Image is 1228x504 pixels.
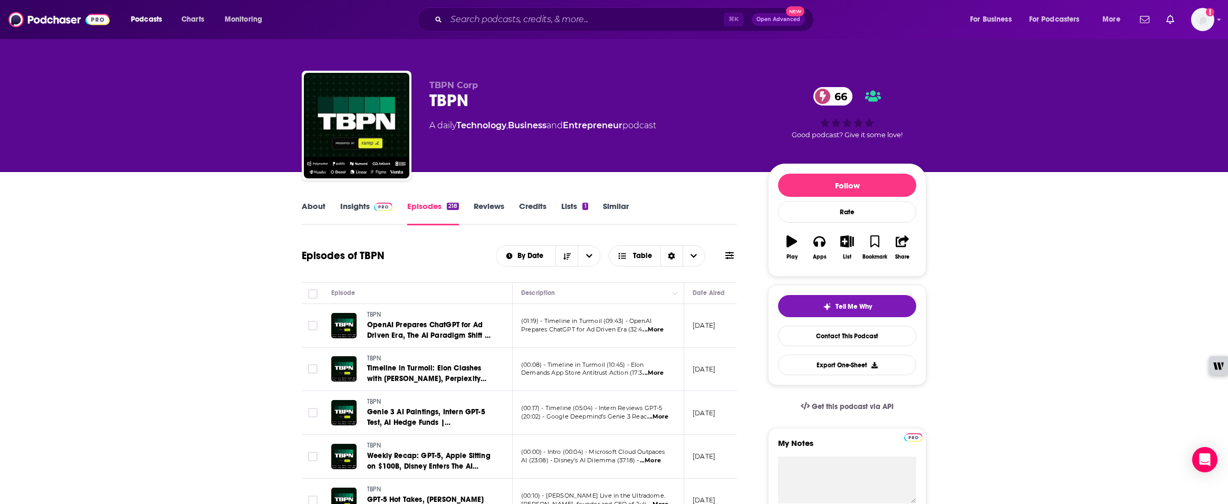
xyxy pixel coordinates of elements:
a: InsightsPodchaser Pro [340,201,392,225]
div: 218 [447,203,459,210]
span: (00:10) - [PERSON_NAME] Live in the Ultradome. [521,492,665,499]
button: Sort Direction [555,246,578,266]
a: Similar [603,201,629,225]
span: 66 [824,87,852,106]
span: TBPN [367,355,381,362]
div: Bookmark [862,254,887,260]
img: Podchaser Pro [374,203,392,211]
div: List [843,254,851,260]
button: Choose View [609,245,705,267]
span: (00:17) - Timeline (05:04) - Intern Reviews GPT-5 [521,404,662,412]
span: ⌘ K [724,13,743,26]
button: tell me why sparkleTell Me Why [778,295,916,317]
span: Weekly Recap: GPT-5, Apple Sitting on $100B, Disney Enters The AI Race, [PERSON_NAME] [367,451,491,481]
button: open menu [1095,11,1134,28]
button: Bookmark [861,229,888,267]
span: (01:19) - Timeline in Turmoil (09:43) - OpenAI [521,317,651,325]
span: TBPN [367,398,381,405]
span: Good podcast? Give it some love! [792,131,903,139]
button: open menu [1022,11,1095,28]
div: Share [895,254,909,260]
button: Play [778,229,805,267]
span: ...More [647,413,668,421]
a: TBPN [367,310,494,320]
input: Search podcasts, credits, & more... [446,11,724,28]
span: TBPN [367,486,381,493]
span: , [506,120,508,130]
p: [DATE] [693,452,715,461]
button: Column Actions [669,287,682,300]
button: Follow [778,174,916,197]
button: open menu [217,11,276,28]
h2: Choose List sort [496,245,601,267]
a: Weekly Recap: GPT-5, Apple Sitting on $100B, Disney Enters The AI Race, [PERSON_NAME] [367,451,494,472]
img: TBPN [304,73,409,178]
a: Business [508,120,546,130]
a: Show notifications dropdown [1162,11,1178,28]
span: Monitoring [225,12,262,27]
button: List [833,229,861,267]
span: Toggle select row [308,321,318,330]
button: Export One-Sheet [778,355,916,375]
img: Podchaser Pro [904,433,923,442]
span: Genie 3 AI Paintings, Intern GPT-5 Test, AI Hedge Funds | [PERSON_NAME], [PERSON_NAME], [PERSON_N... [367,407,488,448]
img: Podchaser - Follow, Share and Rate Podcasts [8,9,110,30]
label: My Notes [778,438,916,457]
span: Charts [181,12,204,27]
button: open menu [963,11,1025,28]
span: ...More [642,369,664,377]
span: Toggle select row [308,364,318,374]
a: Timeline in Turmoil: Elon Clashes with [PERSON_NAME], Perplexity Offers $34.5B for Chrome, Apple ... [367,363,494,384]
a: 66 [813,87,852,106]
button: open menu [578,246,600,266]
span: (20:02) - Google Deepmind's Genie 3 Reac [521,413,647,420]
p: [DATE] [693,321,715,330]
div: 66Good podcast? Give it some love! [768,80,926,146]
span: OpenAI Prepares ChatGPT for Ad Driven Era, The AI Paradigm Shift | [PERSON_NAME], [PERSON_NAME], ... [367,320,491,393]
a: Get this podcast via API [792,394,902,420]
a: Reviews [474,201,504,225]
span: Tell Me Why [836,302,872,311]
span: More [1102,12,1120,27]
span: TBPN [367,311,381,318]
div: Play [786,254,798,260]
p: [DATE] [693,365,715,374]
button: Show profile menu [1191,8,1214,31]
a: Episodes218 [407,201,459,225]
span: Timeline in Turmoil: Elon Clashes with [PERSON_NAME], Perplexity Offers $34.5B for Chrome, Apple ... [367,364,492,436]
div: Rate [778,201,916,223]
span: (00:08) - Timeline in Turmoil (10:45) - Elon [521,361,644,368]
span: By Date [517,252,547,260]
a: Technology [456,120,506,130]
a: TBPN [367,441,494,451]
span: ...More [642,326,664,334]
div: Apps [813,254,827,260]
a: Charts [175,11,210,28]
a: Pro website [904,432,923,442]
img: tell me why sparkle [823,302,831,311]
div: Date Aired [693,287,725,299]
a: Contact This Podcast [778,326,916,346]
span: For Business [970,12,1012,27]
a: TBPN [367,485,494,495]
span: Open Advanced [756,17,800,22]
span: Toggle select row [308,408,318,417]
span: TBPN [367,442,381,449]
a: TBPN [367,354,494,364]
a: About [302,201,325,225]
span: AI (23:08) - Disney’s AI Dilemma (37:18) - [521,457,639,464]
div: Description [521,287,555,299]
div: 1 [582,203,588,210]
div: A daily podcast [429,119,656,132]
div: Sort Direction [660,246,683,266]
span: TBPN Corp [429,80,478,90]
button: open menu [123,11,176,28]
a: Lists1 [561,201,588,225]
a: Genie 3 AI Paintings, Intern GPT-5 Test, AI Hedge Funds | [PERSON_NAME], [PERSON_NAME], [PERSON_N... [367,407,494,428]
span: Podcasts [131,12,162,27]
span: ...More [640,457,661,465]
h1: Episodes of TBPN [302,249,385,262]
div: Open Intercom Messenger [1192,447,1217,472]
